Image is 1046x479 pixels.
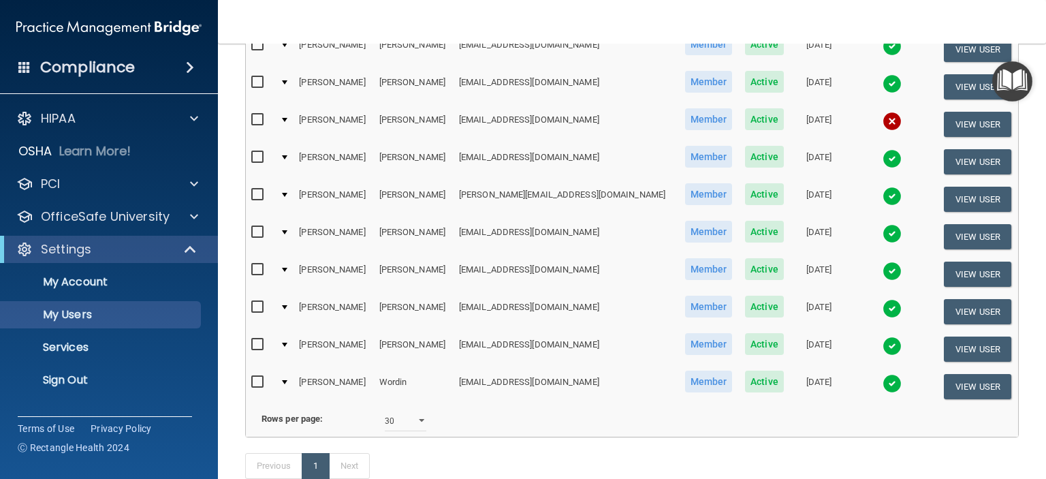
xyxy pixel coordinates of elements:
[883,299,902,318] img: tick.e7d51cea.svg
[685,371,733,392] span: Member
[294,181,373,218] td: [PERSON_NAME]
[245,453,302,479] a: Previous
[91,422,152,435] a: Privacy Policy
[294,106,373,143] td: [PERSON_NAME]
[790,31,848,68] td: [DATE]
[16,208,198,225] a: OfficeSafe University
[18,441,129,454] span: Ⓒ Rectangle Health 2024
[16,176,198,192] a: PCI
[685,146,733,168] span: Member
[992,61,1032,102] button: Open Resource Center
[454,368,678,405] td: [EMAIL_ADDRESS][DOMAIN_NAME]
[790,68,848,106] td: [DATE]
[883,37,902,56] img: tick.e7d51cea.svg
[745,296,784,318] span: Active
[294,68,373,106] td: [PERSON_NAME]
[294,330,373,368] td: [PERSON_NAME]
[16,110,198,127] a: HIPAA
[294,368,373,405] td: [PERSON_NAME]
[745,221,784,243] span: Active
[294,143,373,181] td: [PERSON_NAME]
[9,341,195,354] p: Services
[374,106,454,143] td: [PERSON_NAME]
[41,241,91,258] p: Settings
[745,146,784,168] span: Active
[302,453,330,479] a: 1
[374,31,454,68] td: [PERSON_NAME]
[374,330,454,368] td: [PERSON_NAME]
[454,68,678,106] td: [EMAIL_ADDRESS][DOMAIN_NAME]
[790,256,848,293] td: [DATE]
[294,293,373,330] td: [PERSON_NAME]
[790,218,848,256] td: [DATE]
[9,308,195,322] p: My Users
[883,262,902,281] img: tick.e7d51cea.svg
[261,414,323,424] b: Rows per page:
[883,374,902,393] img: tick.e7d51cea.svg
[16,14,202,42] img: PMB logo
[685,108,733,130] span: Member
[944,112,1011,137] button: View User
[294,218,373,256] td: [PERSON_NAME]
[454,293,678,330] td: [EMAIL_ADDRESS][DOMAIN_NAME]
[374,143,454,181] td: [PERSON_NAME]
[454,256,678,293] td: [EMAIL_ADDRESS][DOMAIN_NAME]
[374,68,454,106] td: [PERSON_NAME]
[944,299,1011,324] button: View User
[790,330,848,368] td: [DATE]
[41,176,60,192] p: PCI
[790,181,848,218] td: [DATE]
[329,453,370,479] a: Next
[294,256,373,293] td: [PERSON_NAME]
[374,256,454,293] td: [PERSON_NAME]
[685,221,733,243] span: Member
[374,218,454,256] td: [PERSON_NAME]
[745,258,784,280] span: Active
[685,71,733,93] span: Member
[944,224,1011,249] button: View User
[883,112,902,131] img: cross.ca9f0e7f.svg
[18,143,52,159] p: OSHA
[454,143,678,181] td: [EMAIL_ADDRESS][DOMAIN_NAME]
[944,74,1011,99] button: View User
[790,143,848,181] td: [DATE]
[944,337,1011,362] button: View User
[18,422,74,435] a: Terms of Use
[59,143,131,159] p: Learn More!
[40,58,135,77] h4: Compliance
[454,31,678,68] td: [EMAIL_ADDRESS][DOMAIN_NAME]
[944,374,1011,399] button: View User
[294,31,373,68] td: [PERSON_NAME]
[374,368,454,405] td: Wordin
[41,110,76,127] p: HIPAA
[745,108,784,130] span: Active
[16,241,197,258] a: Settings
[745,371,784,392] span: Active
[790,368,848,405] td: [DATE]
[745,71,784,93] span: Active
[944,187,1011,212] button: View User
[745,33,784,55] span: Active
[883,224,902,243] img: tick.e7d51cea.svg
[944,262,1011,287] button: View User
[374,293,454,330] td: [PERSON_NAME]
[685,258,733,280] span: Member
[745,183,784,205] span: Active
[685,296,733,318] span: Member
[790,293,848,330] td: [DATE]
[811,408,1030,462] iframe: Drift Widget Chat Controller
[454,181,678,218] td: [PERSON_NAME][EMAIL_ADDRESS][DOMAIN_NAME]
[454,106,678,143] td: [EMAIL_ADDRESS][DOMAIN_NAME]
[745,333,784,355] span: Active
[9,275,195,289] p: My Account
[883,149,902,168] img: tick.e7d51cea.svg
[685,183,733,205] span: Member
[454,330,678,368] td: [EMAIL_ADDRESS][DOMAIN_NAME]
[374,181,454,218] td: [PERSON_NAME]
[944,149,1011,174] button: View User
[685,333,733,355] span: Member
[944,37,1011,62] button: View User
[883,74,902,93] img: tick.e7d51cea.svg
[790,106,848,143] td: [DATE]
[883,337,902,356] img: tick.e7d51cea.svg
